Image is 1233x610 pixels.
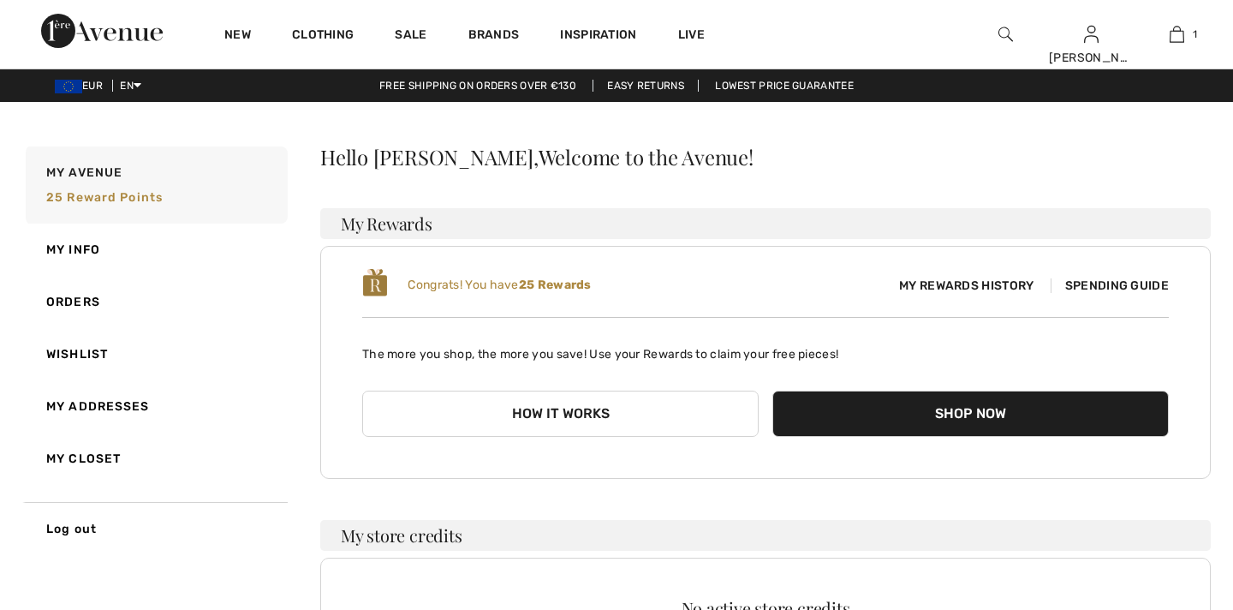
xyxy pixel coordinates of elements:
a: Easy Returns [593,80,699,92]
button: How it works [362,391,759,437]
a: Lowest Price Guarantee [701,80,867,92]
a: Orders [22,276,288,328]
span: EUR [55,80,110,92]
span: My Avenue [46,164,122,182]
h3: My Rewards [320,208,1211,239]
span: Spending Guide [1051,278,1169,293]
img: Euro [55,80,82,93]
span: 25 Reward points [46,190,163,205]
a: My Closet [22,433,288,485]
a: 1 [1135,24,1218,45]
a: Clothing [292,27,354,45]
p: The more you shop, the more you save! Use your Rewards to claim your free pieces! [362,332,1169,363]
b: 25 Rewards [519,278,592,292]
span: 1 [1193,27,1197,42]
span: My Rewards History [885,277,1047,295]
a: Live [678,26,705,44]
a: Wishlist [22,328,288,380]
a: My Info [22,224,288,276]
h3: My store credits [320,520,1211,551]
button: Shop Now [772,391,1169,437]
img: My Bag [1170,24,1184,45]
a: Sign In [1084,26,1099,42]
img: My Info [1084,24,1099,45]
a: Log out [22,502,288,555]
a: Free shipping on orders over €130 [366,80,590,92]
span: Welcome to the Avenue! [539,147,753,167]
a: Sale [395,27,426,45]
a: New [224,27,251,45]
span: EN [120,80,141,92]
img: loyalty_logo_r.svg [362,267,388,298]
a: My Addresses [22,380,288,433]
div: [PERSON_NAME] [1049,49,1133,67]
a: Brands [468,27,520,45]
img: 1ère Avenue [41,14,163,48]
img: search the website [998,24,1013,45]
span: Inspiration [560,27,636,45]
div: Hello [PERSON_NAME], [320,147,1211,167]
span: Congrats! You have [408,278,591,292]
